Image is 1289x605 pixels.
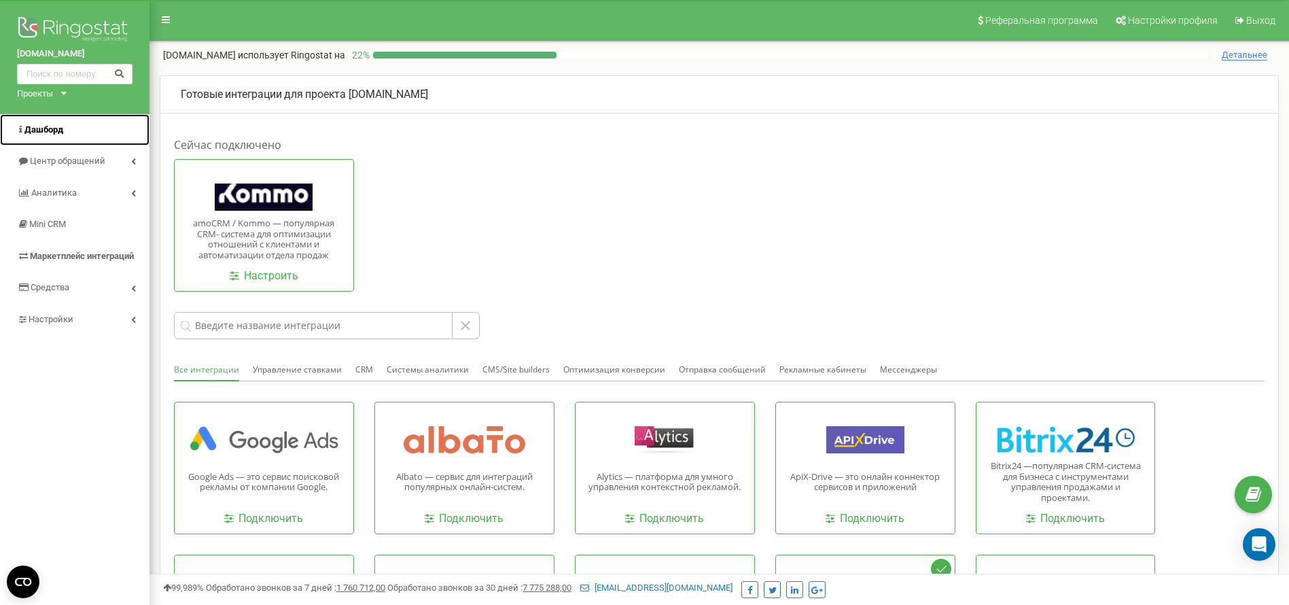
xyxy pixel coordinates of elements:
[985,15,1098,26] span: Реферальная программа
[786,472,944,493] p: ApiX-Drive — это онлайн коннектор сервисов и приложений
[1026,511,1105,527] a: Подключить
[580,583,732,593] a: [EMAIL_ADDRESS][DOMAIN_NAME]
[1128,15,1218,26] span: Настройки профиля
[1246,15,1275,26] span: Выход
[31,188,77,198] span: Аналитика
[387,583,571,593] span: Обработано звонков за 30 дней :
[185,218,343,260] p: amoCRM / Kommo — популярная CRM- система для оптимизации отношений с клиентами и автоматизации от...
[336,583,385,593] u: 1 760 712,00
[31,282,69,292] span: Средства
[679,360,766,380] button: Отправка сообщений
[24,124,63,135] span: Дашборд
[29,314,73,324] span: Настройки
[7,566,39,598] button: Open CMP widget
[880,360,937,380] button: Мессенджеры
[779,360,866,380] button: Рекламные кабинеты
[17,48,133,60] a: [DOMAIN_NAME]
[30,156,105,166] span: Центр обращений
[987,461,1145,503] p: Bitrix24 —популярная CRM-система для бизнеса с инструментами управления продажами и проектами.
[185,472,343,493] p: Google Ads — это сервис поисковой рекламы от компании Google.
[17,64,133,84] input: Поиск по номеру
[1243,528,1275,561] div: Open Intercom Messenger
[385,472,544,493] p: Albato — сервис для интеграций популярных онлайн-систем.
[482,360,550,380] button: CMS/Site builders
[586,472,744,493] p: Alytics — платформа для умного управления контекстной рекламой.
[826,511,904,527] a: Подключить
[238,50,345,60] span: использует Ringostat на
[523,583,571,593] u: 7 775 288,00
[230,269,298,284] a: Настроить
[425,511,504,527] a: Подключить
[563,360,665,380] button: Оптимизация конверсии
[625,511,704,527] a: Подключить
[253,360,342,380] button: Управление ставками
[17,14,133,48] img: Ringostat logo
[345,48,373,62] p: 22 %
[206,583,385,593] span: Обработано звонков за 7 дней :
[181,87,1258,103] p: [DOMAIN_NAME]
[355,360,373,380] button: CRM
[174,312,453,339] input: Введите название интеграции
[387,360,469,380] button: Системы аналитики
[224,511,303,527] a: Подключить
[181,88,346,101] span: Готовые интеграции для проекта
[17,88,53,101] div: Проекты
[174,137,1265,152] h1: Сейчас подключено
[163,48,345,62] p: [DOMAIN_NAME]
[1222,50,1267,60] span: Детальнее
[29,219,66,229] span: Mini CRM
[174,360,239,381] button: Все интеграции
[30,251,134,261] span: Маркетплейс интеграций
[163,583,204,593] span: 99,989%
